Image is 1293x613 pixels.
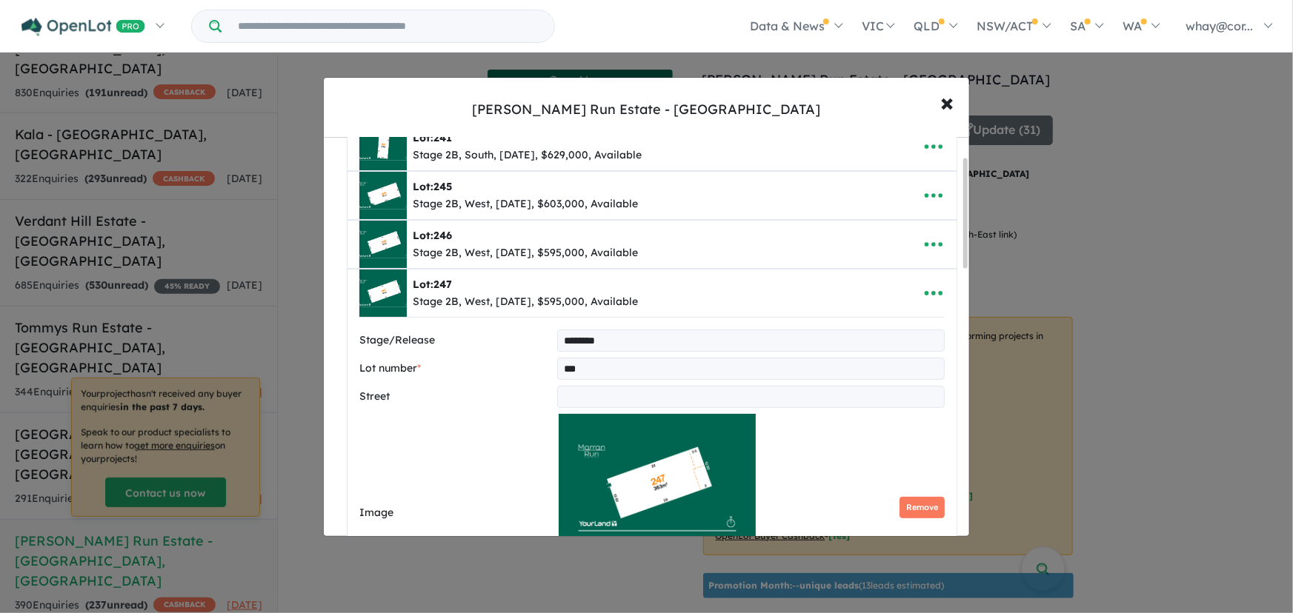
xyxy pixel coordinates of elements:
[433,180,452,193] span: 245
[225,10,551,42] input: Try estate name, suburb, builder or developer
[359,332,551,349] label: Stage/Release
[433,229,452,242] span: 246
[359,221,407,268] img: Marran%20Run%20Estate%20-%20Thomastown%20-%20Lot%20246___1758676212.jpg
[413,278,452,291] b: Lot:
[359,388,551,406] label: Street
[413,147,642,164] div: Stage 2B, South, [DATE], $629,000, Available
[473,100,821,119] div: [PERSON_NAME] Run Estate - [GEOGRAPHIC_DATA]
[941,86,954,118] span: ×
[413,180,452,193] b: Lot:
[433,131,452,144] span: 241
[413,131,452,144] b: Lot:
[359,504,553,522] label: Image
[413,229,452,242] b: Lot:
[900,497,945,518] button: Remove
[21,18,145,36] img: Openlot PRO Logo White
[1186,19,1254,33] span: whay@cor...
[413,195,638,213] div: Stage 2B, West, [DATE], $603,000, Available
[413,244,638,262] div: Stage 2B, West, [DATE], $595,000, Available
[359,123,407,170] img: Marran%20Run%20Estate%20-%20Thomastown%20-%20Lot%20241___1758676068.jpg
[413,293,638,311] div: Stage 2B, West, [DATE], $595,000, Available
[433,278,452,291] span: 247
[559,414,757,562] img: Marran Run Estate - Thomastown - Lot 247
[359,269,407,317] img: Marran%20Run%20Estate%20-%20Thomastown%20-%20Lot%20247___1758676274.jpg
[359,172,407,219] img: Marran%20Run%20Estate%20-%20Thomastown%20-%20Lot%20245___1758676142.jpg
[359,360,551,378] label: Lot number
